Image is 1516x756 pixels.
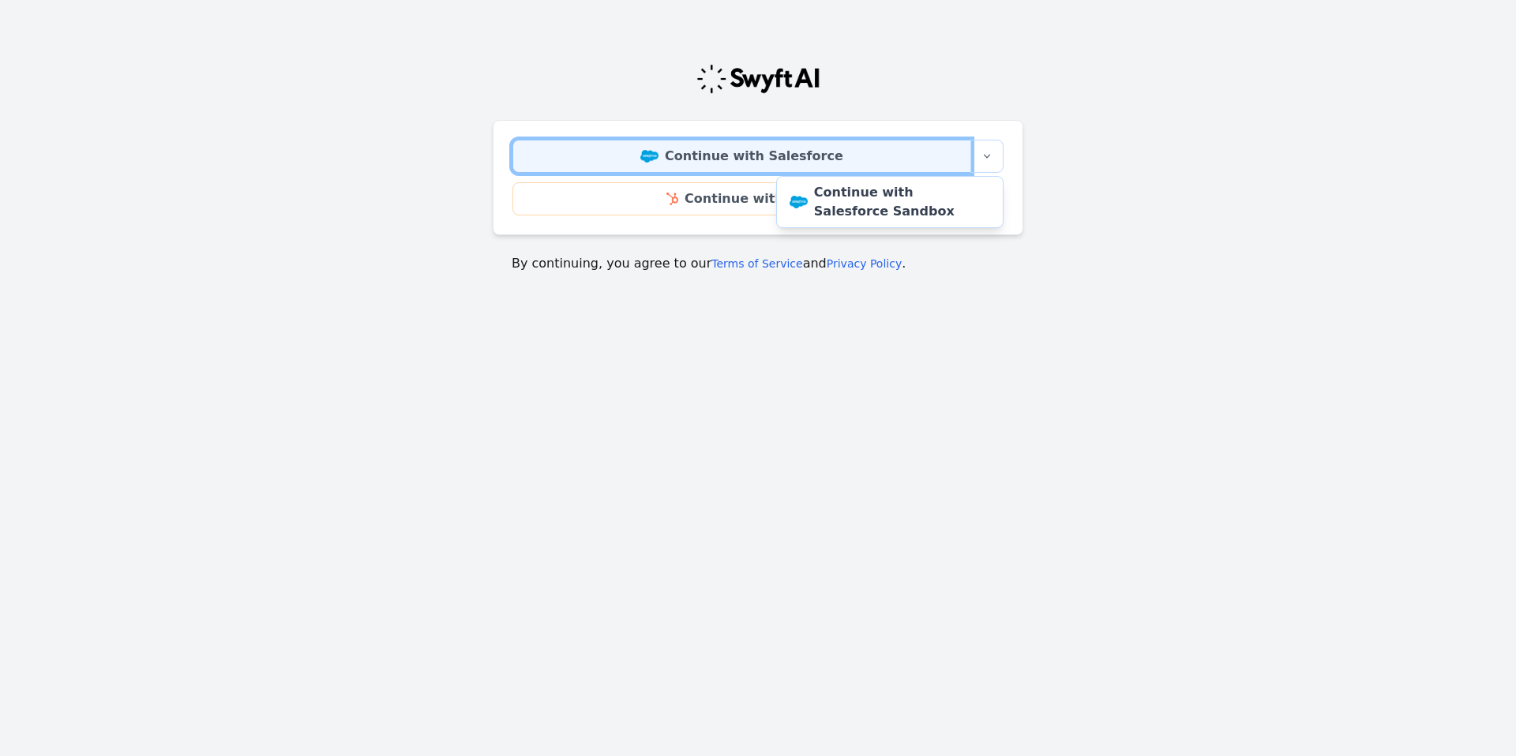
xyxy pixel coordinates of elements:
a: Continue with Salesforce Sandbox [777,177,1003,227]
img: Salesforce Sandbox [790,196,808,208]
img: HubSpot [666,193,678,205]
a: Terms of Service [711,257,802,270]
img: Salesforce [640,150,659,163]
a: Privacy Policy [827,257,902,270]
a: Continue with HubSpot [512,182,1004,215]
a: Continue with Salesforce [512,140,971,173]
img: Swyft Logo [696,63,820,95]
p: By continuing, you agree to our and . [512,254,1004,273]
